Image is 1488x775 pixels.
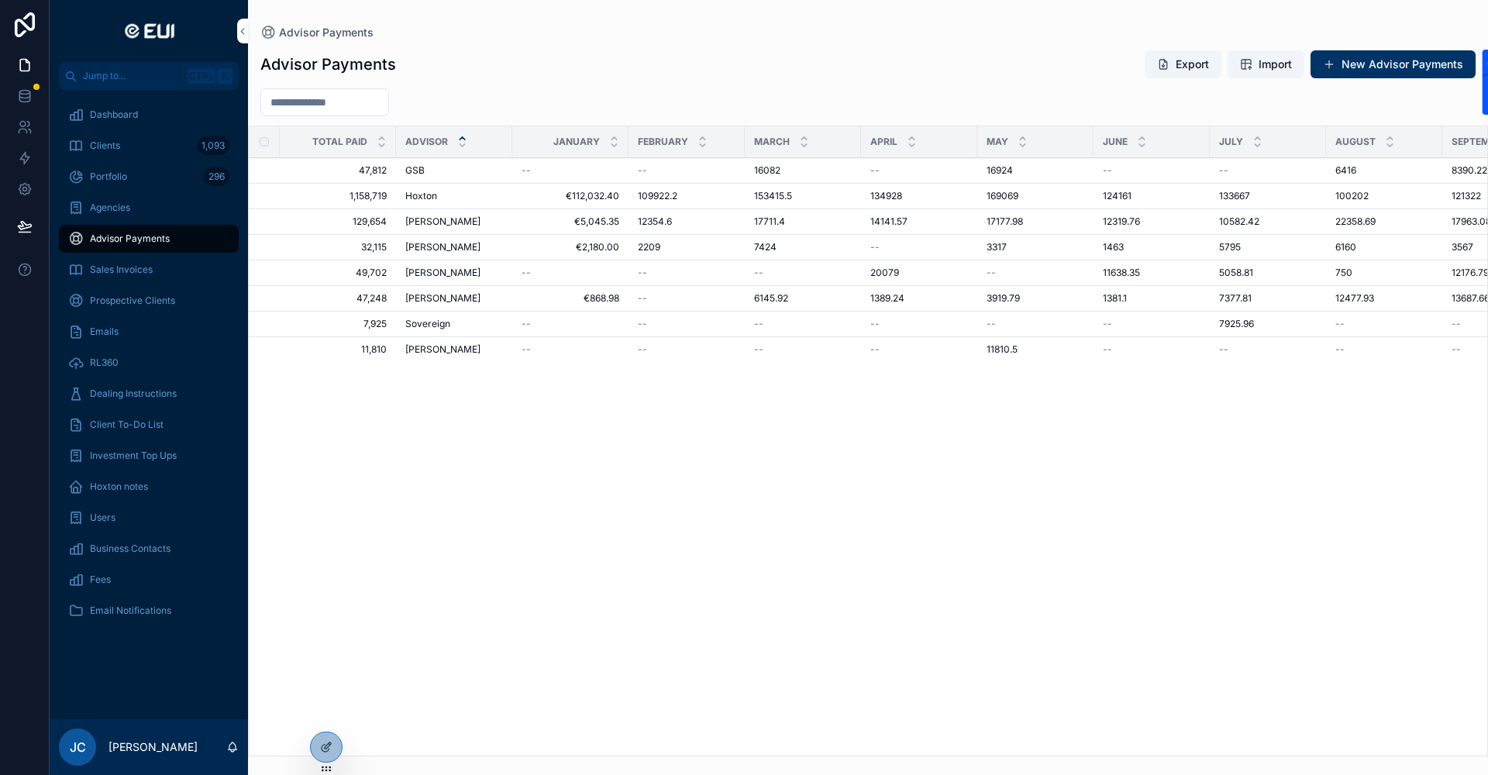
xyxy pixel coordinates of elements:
[405,190,437,202] span: Hoxton
[298,292,387,305] a: 47,248
[405,292,480,305] span: [PERSON_NAME]
[1219,343,1228,356] span: --
[1335,292,1433,305] a: 12477.93
[59,442,239,470] a: Investment Top Ups
[754,318,763,330] span: --
[1335,164,1433,177] a: 6416
[870,292,968,305] a: 1389.24
[90,294,175,307] span: Prospective Clients
[638,136,688,148] span: February
[59,473,239,501] a: Hoxton notes
[90,232,170,245] span: Advisor Payments
[987,241,1084,253] a: 3317
[1103,164,1200,177] a: --
[754,318,852,330] a: --
[405,164,503,177] a: GSB
[298,190,387,202] a: 1,158,719
[1452,343,1461,356] span: --
[870,343,968,356] a: --
[522,318,531,330] span: --
[522,267,531,279] span: --
[405,343,503,356] a: [PERSON_NAME]
[1103,215,1200,228] a: 12319.76
[298,318,387,330] span: 7,925
[90,263,153,276] span: Sales Invoices
[50,90,248,645] div: scrollable content
[638,292,647,305] span: --
[638,190,735,202] a: 109922.2
[298,241,387,253] span: 32,115
[1311,50,1476,78] a: New Advisor Payments
[90,201,130,214] span: Agencies
[1259,57,1292,72] span: Import
[522,292,619,305] a: €868.98
[59,101,239,129] a: Dashboard
[59,256,239,284] a: Sales Invoices
[1103,190,1131,202] span: 124161
[522,164,619,177] a: --
[108,739,198,755] p: [PERSON_NAME]
[1219,164,1228,177] span: --
[1103,318,1112,330] span: --
[754,343,852,356] a: --
[1219,267,1253,279] span: 5058.81
[59,504,239,532] a: Users
[522,164,531,177] span: --
[59,349,239,377] a: RL360
[1219,292,1317,305] a: 7377.81
[90,573,111,586] span: Fees
[870,241,968,253] a: --
[188,68,215,84] span: Ctrl
[1335,318,1433,330] a: --
[1219,318,1317,330] a: 7925.96
[298,343,387,356] span: 11,810
[1335,136,1376,148] span: August
[1335,292,1374,305] span: 12477.93
[754,241,852,253] a: 7424
[987,136,1008,148] span: May
[298,164,387,177] a: 47,812
[1219,136,1243,148] span: July
[754,164,780,177] span: 16082
[90,170,127,183] span: Portfolio
[1335,164,1356,177] span: 6416
[522,343,531,356] span: --
[298,215,387,228] a: 129,654
[1335,318,1345,330] span: --
[754,190,792,202] span: 153415.5
[1452,164,1487,177] span: 8390.22
[1335,190,1369,202] span: 100202
[90,139,120,152] span: Clients
[405,136,448,148] span: Advisor
[522,215,619,228] span: €5,045.35
[1219,267,1317,279] a: 5058.81
[260,53,396,75] h1: Advisor Payments
[405,164,425,177] span: GSB
[638,190,677,202] span: 109922.2
[312,136,367,148] span: Total Paid
[70,738,86,756] span: JC
[522,343,619,356] a: --
[638,292,735,305] a: --
[754,136,790,148] span: March
[1219,241,1241,253] span: 5795
[90,511,115,524] span: Users
[638,164,647,177] span: --
[553,136,600,148] span: January
[405,292,503,305] a: [PERSON_NAME]
[870,343,880,356] span: --
[90,356,119,369] span: RL360
[870,190,968,202] a: 134928
[1103,190,1200,202] a: 124161
[59,597,239,625] a: Email Notifications
[1219,215,1259,228] span: 10582.42
[987,343,1018,356] span: 11810.5
[279,25,374,40] span: Advisor Payments
[204,167,229,186] div: 296
[405,267,480,279] span: [PERSON_NAME]
[987,343,1084,356] a: 11810.5
[754,215,785,228] span: 17711.4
